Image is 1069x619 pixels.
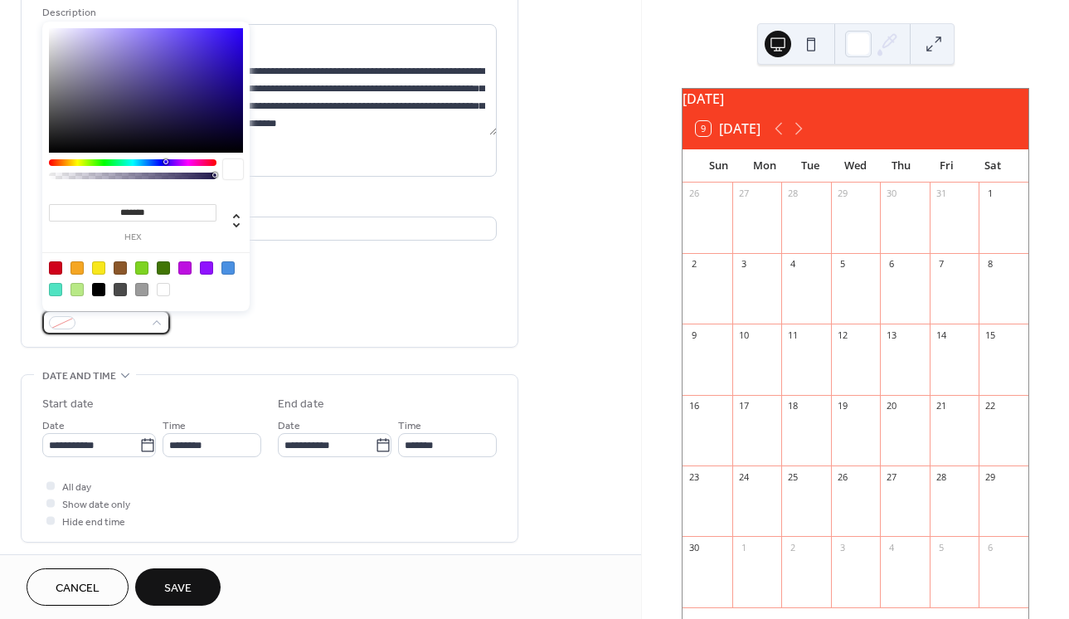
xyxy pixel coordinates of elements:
[924,149,969,183] div: Fri
[935,329,947,341] div: 14
[178,261,192,275] div: #BD10E0
[737,258,750,271] div: 3
[135,568,221,606] button: Save
[935,188,947,200] div: 31
[278,417,300,435] span: Date
[696,149,741,183] div: Sun
[836,541,848,553] div: 3
[935,400,947,412] div: 21
[737,470,750,483] div: 24
[114,261,127,275] div: #8B572A
[786,258,799,271] div: 4
[688,541,700,553] div: 30
[688,400,700,412] div: 16
[70,261,84,275] div: #F5A623
[163,417,186,435] span: Time
[885,470,897,483] div: 27
[787,149,833,183] div: Tue
[157,261,170,275] div: #417505
[984,329,996,341] div: 15
[836,400,848,412] div: 19
[741,149,787,183] div: Mon
[984,541,996,553] div: 6
[62,479,91,496] span: All day
[42,368,116,385] span: Date and time
[935,258,947,271] div: 7
[984,400,996,412] div: 22
[836,188,848,200] div: 29
[62,496,130,514] span: Show date only
[135,283,148,296] div: #9B9B9B
[135,261,148,275] div: #7ED321
[157,283,170,296] div: #FFFFFF
[49,233,216,242] label: hex
[114,283,127,296] div: #4A4A4A
[62,514,125,531] span: Hide end time
[42,417,65,435] span: Date
[786,470,799,483] div: 25
[935,541,947,553] div: 5
[278,396,324,413] div: End date
[737,329,750,341] div: 10
[878,149,924,183] div: Thu
[885,188,897,200] div: 30
[737,400,750,412] div: 17
[42,4,493,22] div: Description
[984,470,996,483] div: 29
[56,580,100,597] span: Cancel
[786,188,799,200] div: 28
[969,149,1015,183] div: Sat
[885,258,897,271] div: 6
[836,258,848,271] div: 5
[737,541,750,553] div: 1
[737,188,750,200] div: 27
[49,261,62,275] div: #D0021B
[885,400,897,412] div: 20
[42,396,94,413] div: Start date
[398,417,421,435] span: Time
[984,258,996,271] div: 8
[27,568,129,606] button: Cancel
[92,283,105,296] div: #000000
[885,541,897,553] div: 4
[49,283,62,296] div: #50E3C2
[688,329,700,341] div: 9
[221,261,235,275] div: #4A90E2
[836,470,848,483] div: 26
[885,329,897,341] div: 13
[164,580,192,597] span: Save
[688,258,700,271] div: 2
[690,117,766,140] button: 9[DATE]
[836,329,848,341] div: 12
[786,400,799,412] div: 18
[935,470,947,483] div: 28
[688,470,700,483] div: 23
[786,329,799,341] div: 11
[70,283,84,296] div: #B8E986
[200,261,213,275] div: #9013FE
[683,89,1028,109] div: [DATE]
[42,197,493,214] div: Location
[833,149,878,183] div: Wed
[688,188,700,200] div: 26
[92,261,105,275] div: #F8E71C
[984,188,996,200] div: 1
[786,541,799,553] div: 2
